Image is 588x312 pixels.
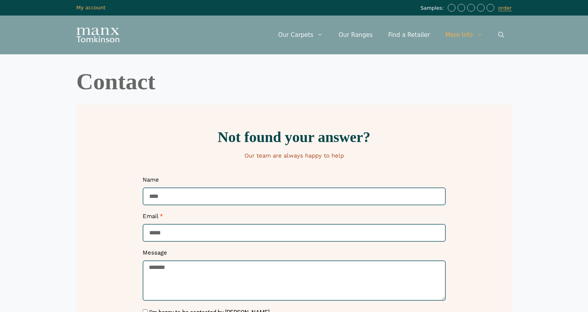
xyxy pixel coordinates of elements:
label: Name [143,176,159,187]
a: Our Carpets [270,23,331,47]
a: Open Search Bar [490,23,512,47]
a: Our Ranges [331,23,380,47]
h2: Not found your answer? [80,130,508,144]
label: Message [143,249,167,260]
a: order [498,5,512,11]
nav: Primary [270,23,512,47]
h1: Contact [77,70,512,93]
span: Samples: [420,5,446,12]
a: Find a Retailer [380,23,438,47]
a: More Info [438,23,490,47]
p: Our team are always happy to help [80,152,508,160]
label: Email [143,213,163,224]
img: Manx Tomkinson [77,28,119,42]
a: My account [77,5,106,10]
